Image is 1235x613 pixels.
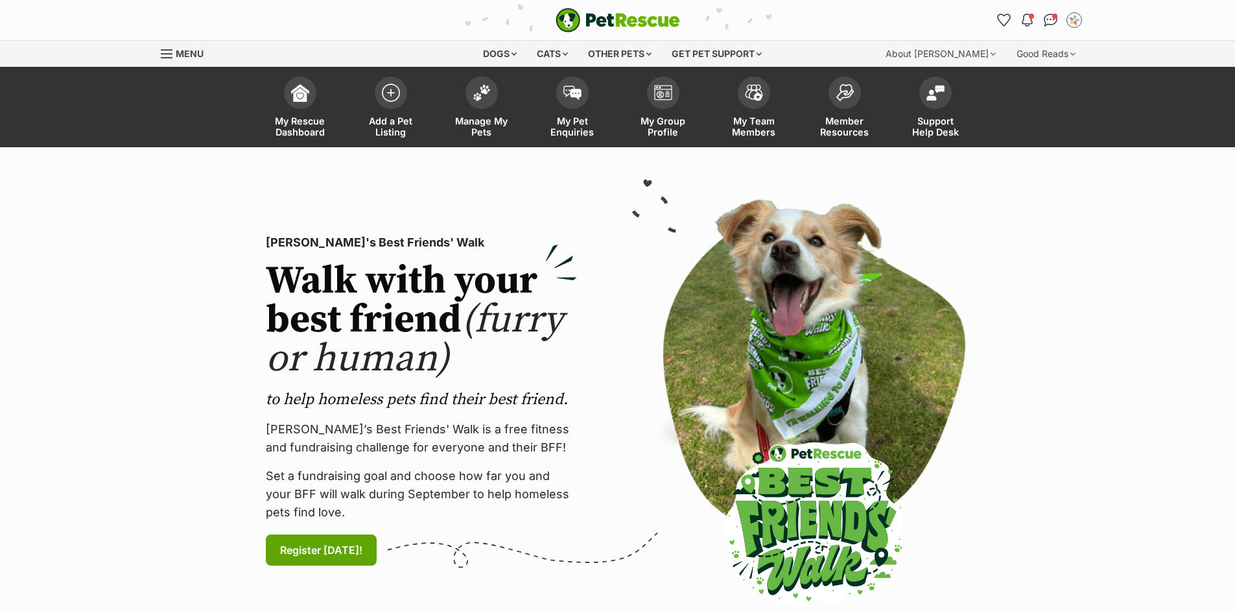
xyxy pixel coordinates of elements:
img: group-profile-icon-3fa3cf56718a62981997c0bc7e787c4b2cf8bcc04b72c1350f741eb67cf2f40e.svg [654,85,672,101]
span: (furry or human) [266,296,563,383]
span: My Pet Enquiries [543,115,602,138]
span: My Rescue Dashboard [271,115,329,138]
span: My Group Profile [634,115,692,138]
img: team-members-icon-5396bd8760b3fe7c0b43da4ab00e1e3bb1a5d9ba89233759b79545d2d3fc5d0d.svg [745,84,763,101]
a: My Team Members [709,70,799,147]
a: Support Help Desk [890,70,981,147]
img: Muswellbrook Animal Shelter profile pic [1068,14,1081,27]
a: Manage My Pets [436,70,527,147]
div: Get pet support [663,41,771,67]
span: My Team Members [725,115,783,138]
a: PetRescue [556,8,680,32]
a: Menu [161,41,213,64]
a: Conversations [1041,10,1061,30]
img: logo-e224e6f780fb5917bec1dbf3a21bbac754714ae5b6737aabdf751b685950b380.svg [556,8,680,32]
a: My Group Profile [618,70,709,147]
img: chat-41dd97257d64d25036548639549fe6c8038ab92f7586957e7f3b1b290dea8141.svg [1044,14,1057,27]
img: manage-my-pets-icon-02211641906a0b7f246fdf0571729dbe1e7629f14944591b6c1af311fb30b64b.svg [473,84,491,101]
a: Favourites [994,10,1015,30]
h2: Walk with your best friend [266,262,577,379]
img: notifications-46538b983faf8c2785f20acdc204bb7945ddae34d4c08c2a6579f10ce5e182be.svg [1022,14,1032,27]
ul: Account quick links [994,10,1085,30]
img: add-pet-listing-icon-0afa8454b4691262ce3f59096e99ab1cd57d4a30225e0717b998d2c9b9846f56.svg [382,84,400,102]
img: pet-enquiries-icon-7e3ad2cf08bfb03b45e93fb7055b45f3efa6380592205ae92323e6603595dc1f.svg [563,86,582,100]
div: Good Reads [1007,41,1085,67]
span: Member Resources [816,115,874,138]
a: Register [DATE]! [266,535,377,566]
img: dashboard-icon-eb2f2d2d3e046f16d808141f083e7271f6b2e854fb5c12c21221c1fb7104beca.svg [291,84,309,102]
a: Member Resources [799,70,890,147]
img: member-resources-icon-8e73f808a243e03378d46382f2149f9095a855e16c252ad45f914b54edf8863c.svg [836,84,854,101]
p: to help homeless pets find their best friend. [266,389,577,410]
p: [PERSON_NAME]’s Best Friends' Walk is a free fitness and fundraising challenge for everyone and t... [266,420,577,457]
button: My account [1064,10,1085,30]
div: Other pets [579,41,661,67]
span: Manage My Pets [453,115,511,138]
a: My Rescue Dashboard [255,70,346,147]
p: Set a fundraising goal and choose how far you and your BFF will walk during September to help hom... [266,467,577,522]
img: help-desk-icon-fdf02630f3aa405de69fd3d07c3f3aa587a6932b1a1747fa1d2bba05be0121f9.svg [926,85,945,101]
div: About [PERSON_NAME] [876,41,1005,67]
a: Add a Pet Listing [346,70,436,147]
span: Add a Pet Listing [362,115,420,138]
div: Dogs [474,41,526,67]
span: Register [DATE]! [280,542,362,558]
span: Support Help Desk [906,115,965,138]
p: [PERSON_NAME]'s Best Friends' Walk [266,234,577,252]
button: Notifications [1017,10,1038,30]
span: Menu [176,48,204,59]
div: Cats [528,41,577,67]
a: My Pet Enquiries [527,70,618,147]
